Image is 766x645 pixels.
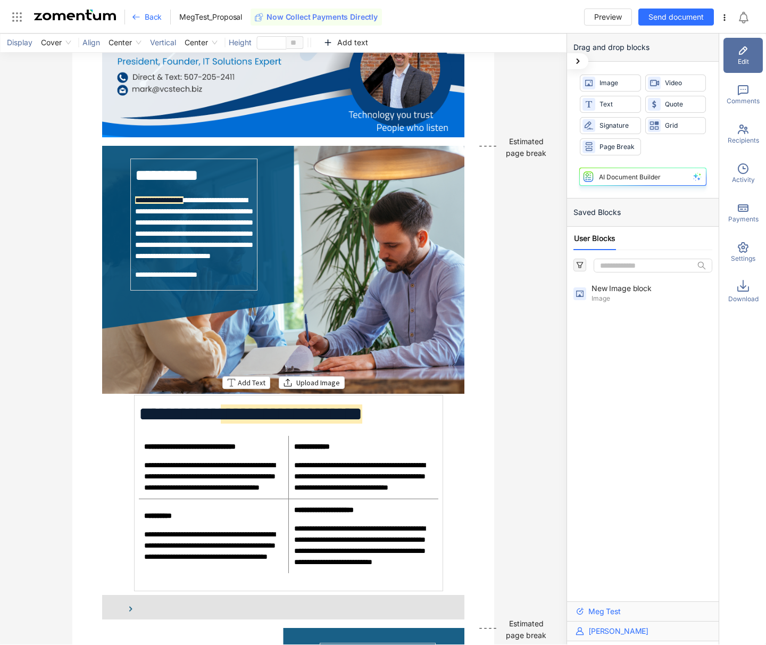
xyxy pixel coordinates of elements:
div: New Image blockImage [567,281,719,305]
div: Signature [580,117,641,134]
span: Center [184,35,217,51]
span: User Blocks [574,233,615,244]
span: Quote [665,100,701,110]
div: Activity [723,156,763,191]
span: Add text [337,34,368,51]
button: Now Collect Payments Directly [251,9,382,26]
span: Comments [727,96,760,106]
span: Image [600,78,636,88]
div: Vertical [147,34,178,51]
div: Edit [723,38,763,73]
div: Video [645,75,706,92]
span: Signature [600,121,636,131]
span: Edit [738,57,749,67]
span: Page Break [600,142,636,152]
div: Comments [723,77,763,112]
button: filter [573,259,586,271]
div: Grid [645,117,706,134]
div: Drag and drop blocks [567,34,719,62]
span: Recipients [728,136,759,145]
div: Height [226,34,253,51]
span: Settings [731,254,755,263]
span: Activity [732,175,755,185]
span: Send document [648,11,704,23]
div: Estimated [509,136,544,147]
span: filter [576,261,584,269]
div: Estimated [509,618,544,630]
button: Send document [638,9,714,26]
div: ---- [478,140,497,163]
img: Zomentum Logo [34,10,116,20]
div: Image [580,75,641,92]
span: Download [728,294,759,304]
div: Payments [723,195,763,230]
span: Cover [40,35,71,51]
button: Upload Image [279,376,345,389]
div: Download [723,274,763,309]
div: Align [80,34,102,51]
span: Center [108,35,141,51]
div: Notifications [737,5,759,29]
span: Upload Image [296,377,340,388]
div: Recipients [723,117,763,152]
span: Meg Test [588,606,621,617]
span: New Image block [592,283,671,294]
div: page break [506,630,546,641]
span: Preview [594,11,622,23]
span: Grid [665,121,701,131]
button: Preview [584,9,632,26]
div: Quote [645,96,706,113]
span: Add Text [238,377,265,388]
span: Payments [728,214,759,224]
span: Back [145,12,162,22]
span: [PERSON_NAME] [588,626,648,636]
span: Text [600,100,636,110]
div: Page Break [580,138,641,155]
div: Saved Blocks [567,199,719,227]
div: AI Document Builder [599,173,661,181]
div: Text [580,96,641,113]
span: Now Collect Payments Directly [267,12,378,22]
div: Display [4,34,34,51]
span: MegTest_Proposal [179,12,242,22]
span: Image [592,294,710,303]
button: Add Text [222,376,270,389]
div: page break [506,147,546,159]
div: Settings [723,235,763,270]
span: Video [665,78,701,88]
